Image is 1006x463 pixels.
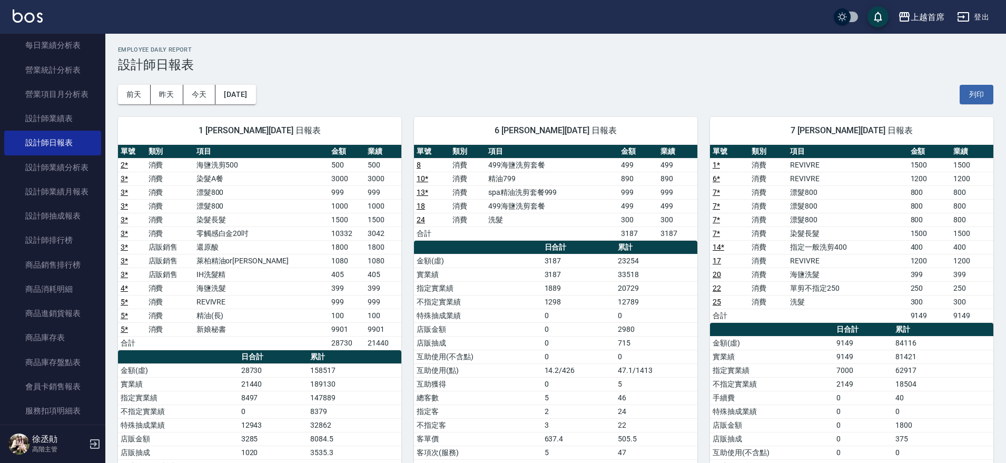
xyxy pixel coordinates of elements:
td: 消費 [749,268,788,281]
td: 1500 [908,158,951,172]
td: 不指定實業績 [118,405,239,418]
th: 日合計 [542,241,616,254]
td: 800 [951,199,993,213]
td: 999 [658,185,697,199]
td: 18504 [893,377,993,391]
td: 0 [542,322,616,336]
td: 漂髮800 [787,199,908,213]
td: 指定實業績 [414,281,542,295]
td: 消費 [450,199,486,213]
td: 精油799 [486,172,618,185]
td: 不指定實業績 [414,295,542,309]
td: 9149 [908,309,951,322]
td: 海鹽洗髮 [194,281,329,295]
td: 店販抽成 [710,432,834,446]
td: 47.1/1413 [615,363,697,377]
td: 9149 [834,336,893,350]
td: 店販銷售 [146,240,194,254]
td: 消費 [146,172,194,185]
td: 漂髮800 [194,199,329,213]
td: 3 [542,418,616,432]
td: 客單價 [414,432,542,446]
td: 染髮長髮 [194,213,329,226]
td: 46 [615,391,697,405]
a: 設計師業績分析表 [4,155,101,180]
td: 店販銷售 [146,268,194,281]
td: 還原酸 [194,240,329,254]
td: 1080 [365,254,401,268]
td: 漂髮800 [787,185,908,199]
td: 158517 [308,363,401,377]
a: 每日業績分析表 [4,33,101,57]
td: 0 [834,418,893,432]
a: 服務扣項明細表 [4,399,101,423]
button: 前天 [118,85,151,104]
td: 消費 [749,199,788,213]
td: 3187 [542,268,616,281]
td: 399 [365,281,401,295]
td: 21440 [365,336,401,350]
td: 9149 [834,350,893,363]
td: 單剪不指定250 [787,281,908,295]
td: 漂髮800 [194,185,329,199]
th: 類別 [146,145,194,159]
td: 3187 [618,226,658,240]
img: Logo [13,9,43,23]
p: 高階主管 [32,445,86,454]
table: a dense table [710,145,993,323]
td: 505.5 [615,432,697,446]
td: 5 [615,377,697,391]
th: 項目 [194,145,329,159]
td: 9901 [365,322,401,336]
td: 3535.3 [308,446,401,459]
th: 業績 [365,145,401,159]
td: 250 [908,281,951,295]
td: 2149 [834,377,893,391]
th: 類別 [450,145,486,159]
a: 商品庫存表 [4,326,101,350]
td: 84116 [893,336,993,350]
td: 499 [618,199,658,213]
td: 消費 [749,226,788,240]
th: 金額 [618,145,658,159]
button: 今天 [183,85,216,104]
td: 1298 [542,295,616,309]
td: 3187 [542,254,616,268]
td: 100 [365,309,401,322]
a: 商品進銷貨報表 [4,301,101,326]
td: 消費 [146,322,194,336]
th: 日合計 [834,323,893,337]
td: 2 [542,405,616,418]
h5: 徐丞勛 [32,434,86,445]
td: 消費 [146,295,194,309]
td: 10332 [329,226,365,240]
td: 999 [329,185,365,199]
td: 3187 [658,226,697,240]
td: IH洗髮精 [194,268,329,281]
th: 單號 [414,145,450,159]
td: 消費 [749,185,788,199]
td: 洗髮 [787,295,908,309]
td: 0 [615,350,697,363]
td: 萊柏精油or[PERSON_NAME] [194,254,329,268]
td: 400 [908,240,951,254]
table: a dense table [414,145,697,241]
td: 399 [329,281,365,295]
td: 0 [834,405,893,418]
th: 類別 [749,145,788,159]
td: 9901 [329,322,365,336]
td: 999 [365,185,401,199]
td: 消費 [146,185,194,199]
td: 新娘秘書 [194,322,329,336]
td: 800 [951,185,993,199]
a: 8 [417,161,421,169]
td: 20729 [615,281,697,295]
td: REVIVRE [194,295,329,309]
td: 不指定實業績 [710,377,834,391]
td: 250 [951,281,993,295]
td: 28730 [239,363,308,377]
button: 昨天 [151,85,183,104]
td: 33518 [615,268,697,281]
td: 637.4 [542,432,616,446]
td: 實業績 [414,268,542,281]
